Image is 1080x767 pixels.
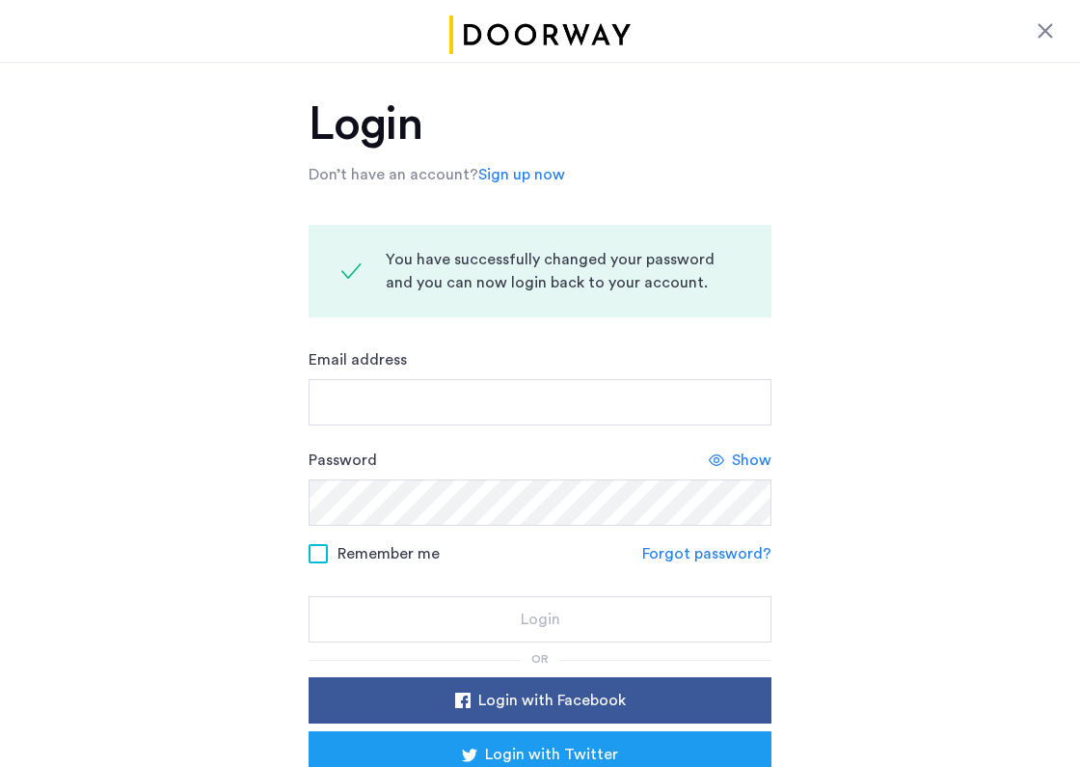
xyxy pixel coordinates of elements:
[521,608,560,631] span: Login
[642,542,771,565] a: Forgot password?
[386,248,725,294] div: You have successfully changed your password and you can now login back to your account.
[337,542,440,565] span: Remember me
[309,677,771,724] button: button
[732,449,771,472] span: Show
[478,163,565,186] a: Sign up now
[309,167,478,182] span: Don’t have an account?
[485,743,618,766] span: Login with Twitter
[309,449,377,472] label: Password
[309,348,407,371] label: Email address
[309,596,771,643] button: button
[531,653,549,665] span: or
[309,101,771,148] h1: Login
[445,15,634,54] img: logo
[339,260,363,283] img: Verification status
[478,689,626,712] span: Login with Facebook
